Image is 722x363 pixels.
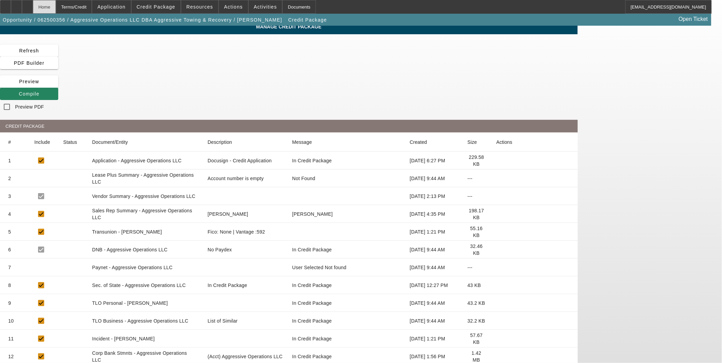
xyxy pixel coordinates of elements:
[288,17,327,23] span: Credit Package
[289,276,404,294] mat-cell: In Credit Package
[87,205,202,223] mat-cell: Sales Rep Summary - Aggressive Operations LLC
[462,241,491,259] mat-cell: 32.46 KB
[289,205,404,223] mat-cell: Workman, Taylor
[404,312,462,330] mat-cell: [DATE] 9:44 AM
[404,294,462,312] mat-cell: [DATE] 9:44 AM
[289,294,404,312] mat-cell: In Credit Package
[462,330,491,348] mat-cell: 57.67 KB
[87,133,202,152] mat-header-cell: Document/Entity
[289,330,404,348] mat-cell: In Credit Package
[462,223,491,241] mat-cell: 55.16 KB
[14,60,44,66] span: PDF Builder
[404,152,462,170] mat-cell: [DATE] 6:27 PM
[404,241,462,259] mat-cell: [DATE] 9:44 AM
[286,14,329,26] button: Credit Package
[462,152,491,170] mat-cell: 229.58 KB
[87,152,202,170] mat-cell: Application - Aggressive Operations LLC
[404,187,462,205] mat-cell: [DATE] 2:13 PM
[58,133,87,152] mat-header-cell: Status
[19,79,39,84] span: Preview
[87,312,202,330] mat-cell: TLO Business - Aggressive Operations LLC
[404,276,462,294] mat-cell: [DATE] 12:27 PM
[404,170,462,187] mat-cell: [DATE] 9:44 AM
[289,133,404,152] mat-header-cell: Message
[87,223,202,241] mat-cell: Transunion - [PERSON_NAME]
[254,4,277,10] span: Activities
[462,276,491,294] mat-cell: 43 KB
[19,48,39,53] span: Refresh
[132,0,181,13] button: Credit Package
[676,13,711,25] a: Open Ticket
[202,170,289,187] mat-cell: Account number is empty
[289,170,404,187] mat-cell: Not Found
[404,259,462,276] mat-cell: [DATE] 9:44 AM
[87,187,202,205] mat-cell: Vendor Summary - Aggressive Operations LLC
[491,133,578,152] mat-header-cell: Actions
[29,133,58,152] mat-header-cell: Include
[289,187,404,205] mat-cell: null
[404,223,462,241] mat-cell: [DATE] 1:21 PM
[3,17,282,23] span: Opportunity / 062500356 / Aggressive Operations LLC DBA Aggressive Towing & Recovery / [PERSON_NAME]
[289,312,404,330] mat-cell: In Credit Package
[219,0,248,13] button: Actions
[462,205,491,223] mat-cell: 198.17 KB
[202,187,289,205] mat-cell: null
[202,205,289,223] mat-cell: Workman, Taylor
[202,276,289,294] mat-cell: In Credit Package
[202,312,289,330] mat-cell: List of Similar
[87,294,202,312] mat-cell: TLO Personal - [PERSON_NAME]
[14,103,44,110] label: Preview PDF
[289,241,404,259] mat-cell: In Credit Package
[289,152,404,170] mat-cell: In Credit Package
[462,259,491,276] mat-cell: ---
[87,170,202,187] mat-cell: Lease Plus Summary - Aggressive Operations LLC
[462,187,491,205] mat-cell: ---
[404,330,462,348] mat-cell: [DATE] 1:21 PM
[202,241,289,259] mat-cell: No Paydex
[202,133,289,152] mat-header-cell: Description
[92,0,131,13] button: Application
[202,152,289,170] mat-cell: Docusign - Credit Application
[404,133,462,152] mat-header-cell: Created
[462,170,491,187] mat-cell: ---
[87,330,202,348] mat-cell: Incident - [PERSON_NAME]
[289,259,404,276] mat-cell: User Selected Not found
[249,0,282,13] button: Activities
[97,4,125,10] span: Application
[462,312,491,330] mat-cell: 32.2 KB
[224,4,243,10] span: Actions
[186,4,213,10] span: Resources
[462,133,491,152] mat-header-cell: Size
[87,259,202,276] mat-cell: Paynet - Aggressive Operations LLC
[404,205,462,223] mat-cell: [DATE] 4:35 PM
[87,276,202,294] mat-cell: Sec. of State - Aggressive Operations LLC
[462,294,491,312] mat-cell: 43.2 KB
[87,241,202,259] mat-cell: DNB - Aggressive Operations LLC
[19,91,39,97] span: Compile
[181,0,218,13] button: Resources
[202,223,289,241] mat-cell: Fico: None | Vantage :592
[137,4,175,10] span: Credit Package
